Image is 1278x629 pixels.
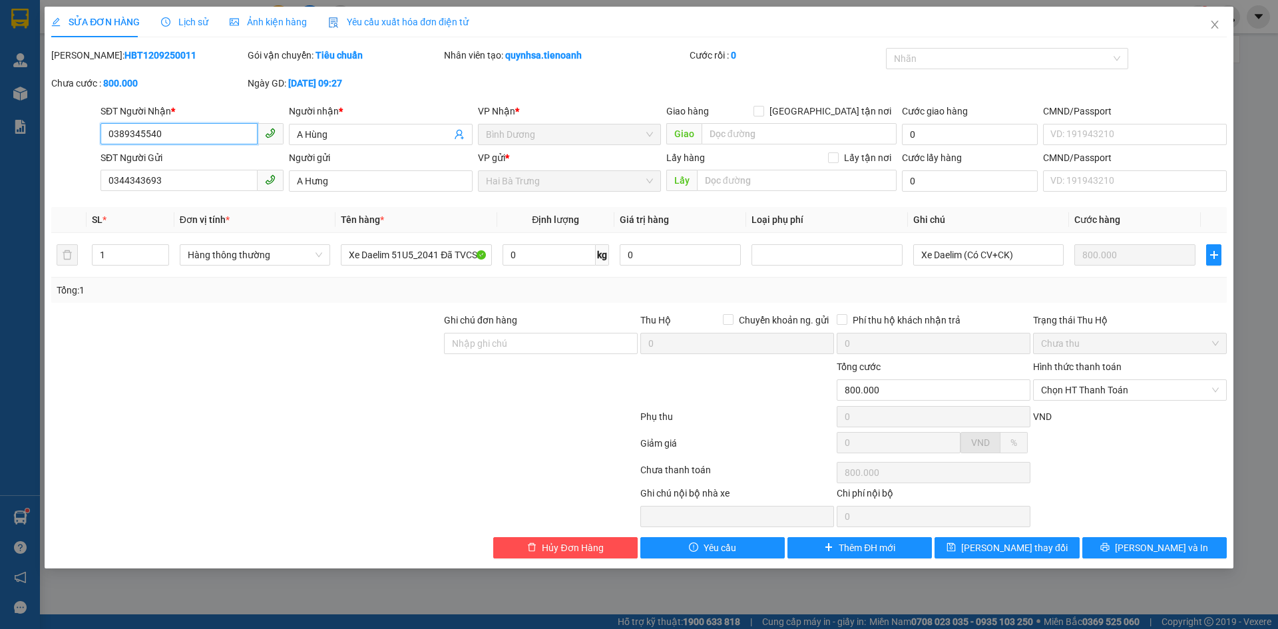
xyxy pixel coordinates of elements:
[1209,19,1220,30] span: close
[913,244,1064,266] input: Ghi Chú
[1207,250,1220,260] span: plus
[935,537,1079,558] button: save[PERSON_NAME] thay đổi
[505,50,582,61] b: quynhsa.tienoanh
[248,76,441,91] div: Ngày GD:
[639,409,835,433] div: Phụ thu
[1043,150,1226,165] div: CMND/Passport
[1043,104,1226,118] div: CMND/Passport
[1041,380,1219,400] span: Chọn HT Thanh Toán
[444,333,638,354] input: Ghi chú đơn hàng
[639,463,835,486] div: Chưa thanh toán
[51,17,61,27] span: edit
[620,214,669,225] span: Giá trị hàng
[486,171,653,191] span: Hai Bà Trưng
[161,17,208,27] span: Lịch sử
[1074,244,1195,266] input: 0
[640,315,671,325] span: Thu Hộ
[1206,244,1221,266] button: plus
[690,48,883,63] div: Cước rồi :
[689,542,698,553] span: exclamation-circle
[124,50,196,61] b: HBT1209250011
[666,106,709,116] span: Giao hàng
[704,540,736,555] span: Yêu cầu
[101,150,284,165] div: SĐT Người Gửi
[837,361,881,372] span: Tổng cước
[444,315,517,325] label: Ghi chú đơn hàng
[787,537,932,558] button: plusThêm ĐH mới
[702,123,897,144] input: Dọc đường
[444,48,687,63] div: Nhân viên tạo:
[971,437,990,448] span: VND
[839,540,895,555] span: Thêm ĐH mới
[161,17,170,27] span: clock-circle
[824,542,833,553] span: plus
[230,17,239,27] span: picture
[1100,542,1110,553] span: printer
[837,486,1030,506] div: Chi phí nội bộ
[51,48,245,63] div: [PERSON_NAME]:
[103,78,138,89] b: 800.000
[902,106,968,116] label: Cước giao hàng
[341,214,384,225] span: Tên hàng
[180,214,230,225] span: Đơn vị tính
[1010,437,1017,448] span: %
[316,50,363,61] b: Tiêu chuẩn
[847,313,966,327] span: Phí thu hộ khách nhận trả
[1033,361,1122,372] label: Hình thức thanh toán
[101,104,284,118] div: SĐT Người Nhận
[527,542,536,553] span: delete
[639,436,835,459] div: Giảm giá
[289,150,472,165] div: Người gửi
[746,207,907,233] th: Loại phụ phí
[51,76,245,91] div: Chưa cước :
[478,106,515,116] span: VP Nhận
[666,123,702,144] span: Giao
[51,17,140,27] span: SỬA ĐƠN HÀNG
[596,244,609,266] span: kg
[640,537,785,558] button: exclamation-circleYêu cầu
[902,152,962,163] label: Cước lấy hàng
[640,486,834,506] div: Ghi chú nội bộ nhà xe
[1082,537,1227,558] button: printer[PERSON_NAME] và In
[947,542,956,553] span: save
[734,313,834,327] span: Chuyển khoản ng. gửi
[839,150,897,165] span: Lấy tận nơi
[961,540,1068,555] span: [PERSON_NAME] thay đổi
[697,170,897,191] input: Dọc đường
[1196,7,1233,44] button: Close
[230,17,307,27] span: Ảnh kiện hàng
[328,17,469,27] span: Yêu cầu xuất hóa đơn điện tử
[188,245,322,265] span: Hàng thông thường
[666,152,705,163] span: Lấy hàng
[57,244,78,266] button: delete
[1033,411,1052,422] span: VND
[288,78,342,89] b: [DATE] 09:27
[341,244,491,266] input: VD: Bàn, Ghế
[532,214,579,225] span: Định lượng
[248,48,441,63] div: Gói vận chuyển:
[1074,214,1120,225] span: Cước hàng
[1033,313,1227,327] div: Trạng thái Thu Hộ
[764,104,897,118] span: [GEOGRAPHIC_DATA] tận nơi
[902,170,1038,192] input: Cước lấy hàng
[902,124,1038,145] input: Cước giao hàng
[666,170,697,191] span: Lấy
[1115,540,1208,555] span: [PERSON_NAME] và In
[289,104,472,118] div: Người nhận
[265,174,276,185] span: phone
[478,150,661,165] div: VP gửi
[92,214,103,225] span: SL
[493,537,638,558] button: deleteHủy Đơn Hàng
[486,124,653,144] span: Bình Dương
[328,17,339,28] img: icon
[1041,333,1219,353] span: Chưa thu
[265,128,276,138] span: phone
[57,283,493,298] div: Tổng: 1
[454,129,465,140] span: user-add
[542,540,603,555] span: Hủy Đơn Hàng
[731,50,736,61] b: 0
[908,207,1069,233] th: Ghi chú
